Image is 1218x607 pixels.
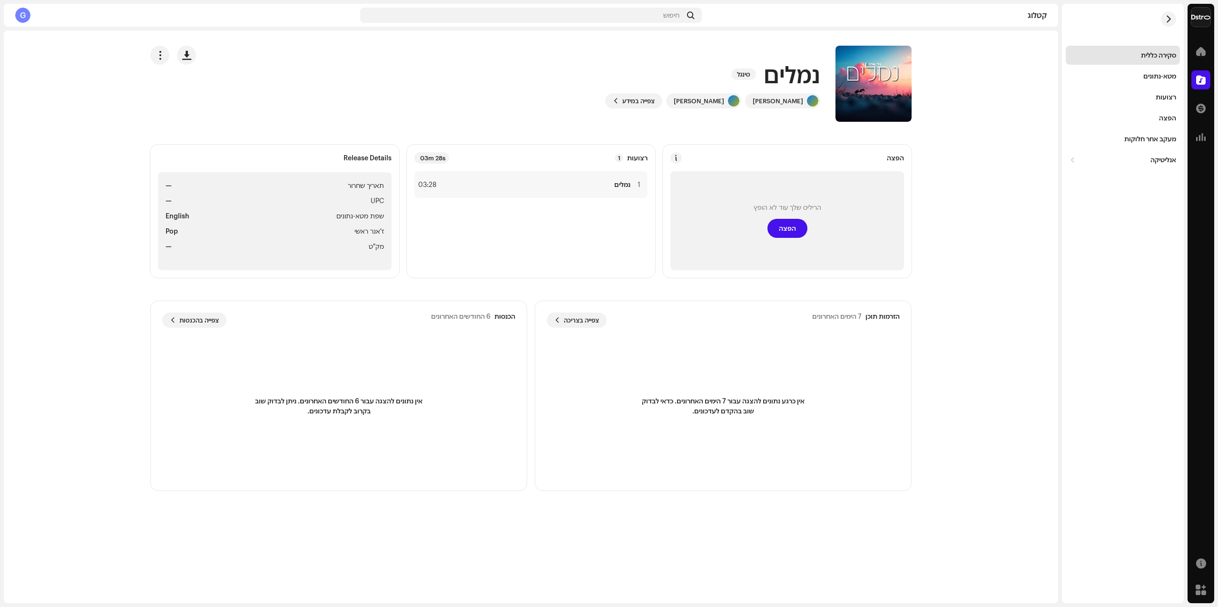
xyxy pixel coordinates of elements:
span: צפייה בהכנסות [179,311,219,330]
span: ז'אנר ראשי [354,225,384,237]
div: הכנסות [494,313,515,320]
div: רצועות [1156,93,1176,101]
re-m-nav-dropdown: אנליטיקה [1066,150,1180,169]
strong: נמלים [614,181,630,188]
div: [PERSON_NAME] [674,97,724,105]
div: 03m 28s [414,152,449,164]
button: צפייה בצריכה [547,313,607,328]
re-m-nav-item: מעקב אחר חלוקות [1066,129,1180,148]
span: שפת מטא-נתונים [336,210,384,222]
span: UPC [371,195,384,206]
span: סינגל [731,69,756,80]
re-m-nav-item: סקירה כללית [1066,46,1180,65]
re-m-nav-item: הפצה [1066,108,1180,127]
strong: רצועות [627,154,648,162]
button: צפייה בהכנסות [162,313,226,328]
strong: Release Details [344,154,392,162]
span: צפייה במידע [622,91,655,110]
p-badge: 1 [615,154,623,162]
strong: — [166,241,172,252]
span: מק"ט [369,241,384,252]
img: a754eb8e-f922-4056-8001-d1d15cdf72ef [1191,8,1210,27]
button: צפייה במידע [605,93,662,108]
strong: Pop [166,225,178,237]
span: תאריך שחרור [348,180,384,191]
h1: נמלים [764,59,820,89]
span: חיפוש [663,11,679,19]
button: הפצה [767,219,807,238]
span: אין כרגע נתונים להצגה עבור 7 הימים האחרונים. כדאי לבדוק שוב בהקדם לעדכונים. [638,396,809,416]
div: G [15,8,30,23]
div: 6 החודשים האחרונים [431,313,491,320]
span: הפצה [779,219,796,238]
div: סקירה כללית [1141,51,1176,59]
div: הפצה [1159,114,1176,122]
div: מטא-נתונים [1143,72,1176,80]
div: 7 הימים האחרונים [812,313,862,320]
re-m-nav-item: מטא-נתונים [1066,67,1180,86]
div: הזרמות תוכן [865,313,900,320]
div: מעקב אחר חלוקות [1124,135,1176,143]
span: צפייה בצריכה [564,311,599,330]
re-m-nav-item: רצועות [1066,88,1180,107]
div: 03:28 [418,179,439,190]
div: [PERSON_NAME] [753,97,803,105]
div: הריליס שלך עוד לא הופץ [754,204,821,211]
div: אנליטיקה [1150,156,1176,164]
strong: — [166,180,172,191]
strong: — [166,195,172,206]
div: קטלוג [706,11,1047,19]
div: הפצה [887,154,904,162]
span: אין נתונים להצגה עבור 6 החודשים האחרונים. ניתן לבדוק שוב בקרוב לקבלת עדכונים. [253,396,424,416]
strong: English [166,210,189,222]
